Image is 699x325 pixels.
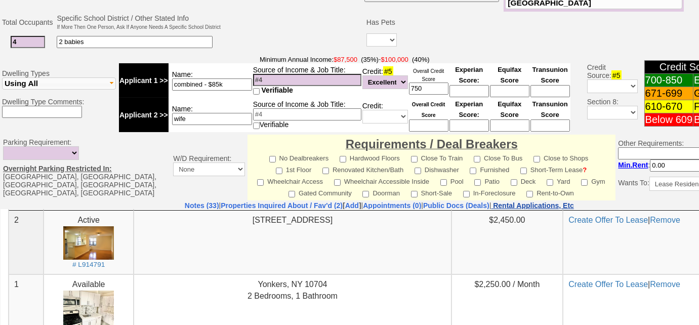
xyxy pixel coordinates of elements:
a: # L914791 [63,28,113,59]
label: In-Foreclosure [463,186,516,198]
a: Public Docs (Deals) [423,201,489,210]
input: Patio [474,179,481,186]
center: $2,450.00 [457,5,557,17]
font: If More Then One Person, Ask If Anyone Needs A Specific School District [57,24,220,30]
td: 671-699 [644,87,693,100]
td: 700-850 [644,74,693,87]
td: Source of Income & Job Title: Verifiable [253,98,362,132]
label: Wheelchair Access [257,175,323,186]
td: Total Occupants [1,13,55,32]
input: Ask Customer: Do You Know Your Equifax Credit Score [490,119,529,132]
center: Yonkers, NY 10704 2 Bedrooms, 1 Bathroom [139,69,445,93]
label: Rent-to-Own [526,186,574,198]
span: Verifiable [262,86,293,94]
u: Overnight Parking Restricted In: [3,165,112,173]
td: 2 [8,1,43,65]
input: Dishwasher [415,168,421,174]
input: Close To Bus [474,156,480,162]
a: Create Offer To Lease [568,70,647,79]
b: [ ] [221,201,361,210]
td: Credit Source: Section 8: [572,54,639,134]
input: #2 [11,36,45,48]
input: Ask Customer: Do You Know Your Equifax Credit Score [490,85,529,97]
center: $2,250.00 / Month [457,69,557,81]
font: (35%) [361,56,379,63]
a: Properties Inquired About / Fav'd (2) [221,201,343,210]
font: Overall Credit Score [412,102,445,118]
input: In-Foreclosure [463,191,470,197]
td: Parking Requirement: [GEOGRAPHIC_DATA], [GEOGRAPHIC_DATA], [GEOGRAPHIC_DATA], [GEOGRAPHIC_DATA], ... [1,135,171,200]
input: Yard [547,179,553,186]
input: #4 [253,74,361,86]
div: Showing 1 to 2 of 2 entries [8,134,92,149]
label: Short-Sale [411,186,452,198]
label: Deck [511,175,536,186]
font: Overall Credit Score [413,68,444,82]
td: Applicant 1 >> [119,63,169,98]
td: Applicant 2 >> [119,98,169,132]
center: Available [49,69,128,129]
label: Gated Community [289,186,352,198]
input: Hardwood Floors [340,156,346,162]
input: Rent-to-Own [526,191,533,197]
td: 610-670 [644,100,693,113]
input: #4 [253,108,361,120]
input: Ask Customer: Do You Know Your Experian Credit Score [449,119,489,132]
td: Has Pets [365,13,398,32]
input: Gym [581,179,588,186]
font: $100,000 [381,56,408,63]
small: # L914791 [72,51,104,59]
input: Short-Sale [411,191,418,197]
input: 1st Floor [276,168,282,174]
span: #5 [611,70,622,80]
input: Gated Community [289,191,295,197]
input: Ask Customer: Do You Know Your Transunion Credit Score [530,119,570,132]
input: Short-Term Lease? [520,168,527,174]
label: Furnished [470,163,509,175]
label: Close to Shops [533,151,588,163]
td: W/D Requirement: [171,135,248,200]
font: (40%) [412,56,430,63]
span: Rent [632,161,648,169]
td: Below 609 [644,113,693,127]
a: ? [583,166,587,174]
font: Experian Score: [455,66,483,84]
input: No Dealbreakers [269,156,276,162]
span: #5 [383,66,393,76]
label: Doorman [362,186,399,198]
label: 1st Floor [276,163,312,175]
input: Ask Customer: Do You Know Your Transunion Credit Score [530,85,570,97]
input: Furnished [470,168,476,174]
a: Previous [656,136,699,154]
a: Add [345,201,359,210]
input: Doorman [362,191,369,197]
label: No Dealbreakers [269,151,329,163]
a: Create Offer To Lease [568,6,647,15]
input: Ask Customer: Do You Know Your Overall Credit Score [409,83,448,95]
td: 1 [8,65,43,133]
label: Wheelchair Accessible Inside [334,175,429,186]
td: Name: [169,98,253,132]
label: Hardwood Floors [340,151,400,163]
a: Rental Applications, Etc [491,201,574,210]
td: Specific School District / Other Stated Info [55,13,222,32]
button: Using All [2,77,116,90]
a: Notes (33) [185,201,219,210]
font: Equifax Score [498,66,521,84]
img: 3b4f94ac-1713-4b39-913b-87f35fcd6fe7.jpeg [63,81,113,119]
center: [STREET_ADDRESS] [139,5,445,17]
a: Remove [649,6,680,15]
input: Close to Shops [533,156,540,162]
span: - [119,55,570,63]
font: Experian Score: [455,100,483,118]
a: # 13029 [63,95,113,127]
label: Gym [581,175,605,186]
input: Wheelchair Accessible Inside [334,179,341,186]
td: Credit: [362,63,408,98]
input: Wheelchair Access [257,179,264,186]
font: Transunion Score [532,100,568,118]
b: Min. [618,161,648,169]
input: Ask Customer: Do You Know Your Overall Credit Score [409,119,448,132]
font: Equifax Score [498,100,521,118]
